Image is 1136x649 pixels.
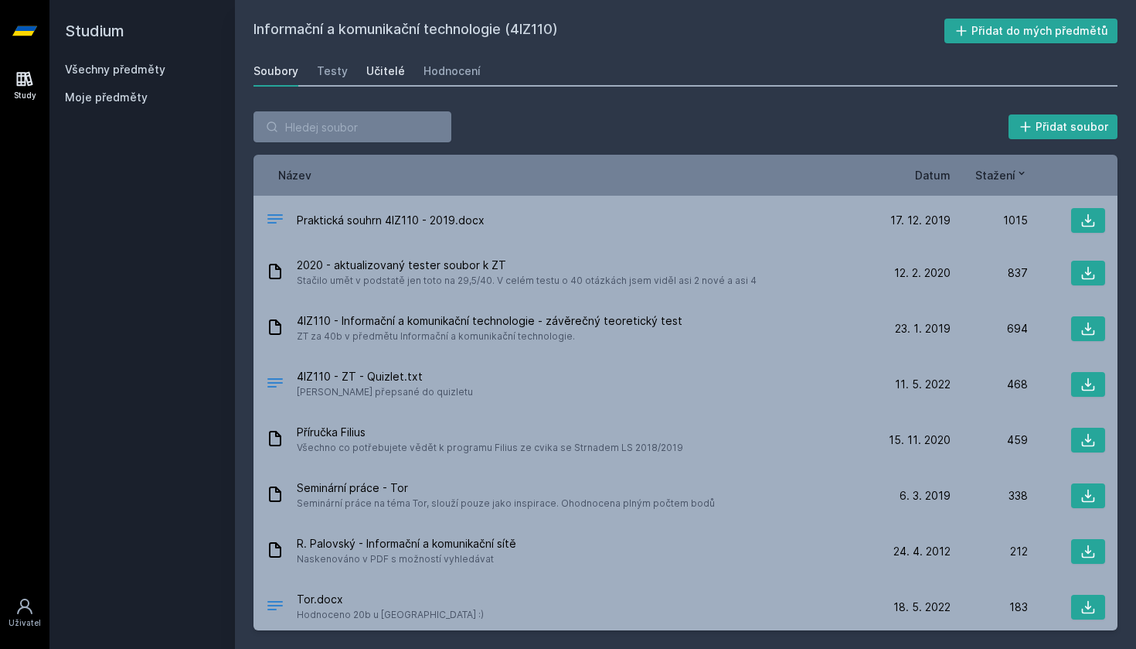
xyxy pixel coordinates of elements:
[890,213,951,228] span: 17. 12. 2019
[266,210,284,232] div: DOCX
[297,329,682,344] span: ZT za 40b v předmětu Informační a komunikační technologie.
[297,607,484,623] span: Hodnoceno 20b u [GEOGRAPHIC_DATA] :)
[423,56,481,87] a: Hodnocení
[895,321,951,336] span: 23. 1. 2019
[951,265,1028,281] div: 837
[975,167,1015,183] span: Stažení
[894,265,951,281] span: 12. 2. 2020
[297,440,683,456] span: Všechno co potřebujete vědět k programu Filius ze cvika se Strnadem LS 2018/2019
[297,313,682,329] span: 4IZ110 - Informační a komunikační technologie - závěrečný teoretický test
[297,369,473,384] span: 4IZ110 - ZT - Quizlet.txt
[253,111,451,142] input: Hledej soubor
[3,589,46,637] a: Uživatel
[915,167,951,183] button: Datum
[900,488,951,504] span: 6. 3. 2019
[975,167,1028,183] button: Stažení
[893,599,951,615] span: 18. 5. 2022
[297,592,484,607] span: Tor.docx
[65,90,148,105] span: Moje předměty
[951,377,1028,392] div: 468
[297,273,757,289] span: Stačilo umět v podstatě jen toto na 29,5/40. V celém testu o 40 otázkách jsem viděl asi 2 nové a ...
[893,544,951,559] span: 24. 4. 2012
[423,63,481,79] div: Hodnocení
[317,56,348,87] a: Testy
[366,63,405,79] div: Učitelé
[297,552,516,567] span: Naskenováno v PDF s možností vyhledávat
[297,258,757,273] span: 2020 - aktualizovaný tester soubor k ZT
[951,544,1028,559] div: 212
[297,480,715,496] span: Seminární práce - Tor
[951,599,1028,615] div: 183
[951,321,1028,336] div: 694
[297,536,516,552] span: R. Palovský - Informační a komunikační sítě
[944,19,1118,43] button: Přidat do mých předmětů
[9,617,41,629] div: Uživatel
[297,213,485,228] span: Praktická souhrn 4IZ110 - 2019.docx
[278,167,311,183] button: Název
[297,425,683,440] span: Příručka Filius
[317,63,348,79] div: Testy
[951,432,1028,448] div: 459
[895,377,951,392] span: 11. 5. 2022
[3,62,46,109] a: Study
[297,496,715,511] span: Seminární práce na téma Tor, slouží pouze jako inspirace. Ohodnocena plným počtem bodů
[253,63,298,79] div: Soubory
[14,90,36,101] div: Study
[297,384,473,400] span: [PERSON_NAME] přepsané do quizletu
[889,432,951,448] span: 15. 11. 2020
[951,213,1028,228] div: 1015
[1008,114,1118,139] button: Přidat soubor
[366,56,405,87] a: Učitelé
[266,596,284,619] div: DOCX
[266,374,284,396] div: TXT
[253,19,944,43] h2: Informační a komunikační technologie (4IZ110)
[951,488,1028,504] div: 338
[253,56,298,87] a: Soubory
[65,63,165,76] a: Všechny předměty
